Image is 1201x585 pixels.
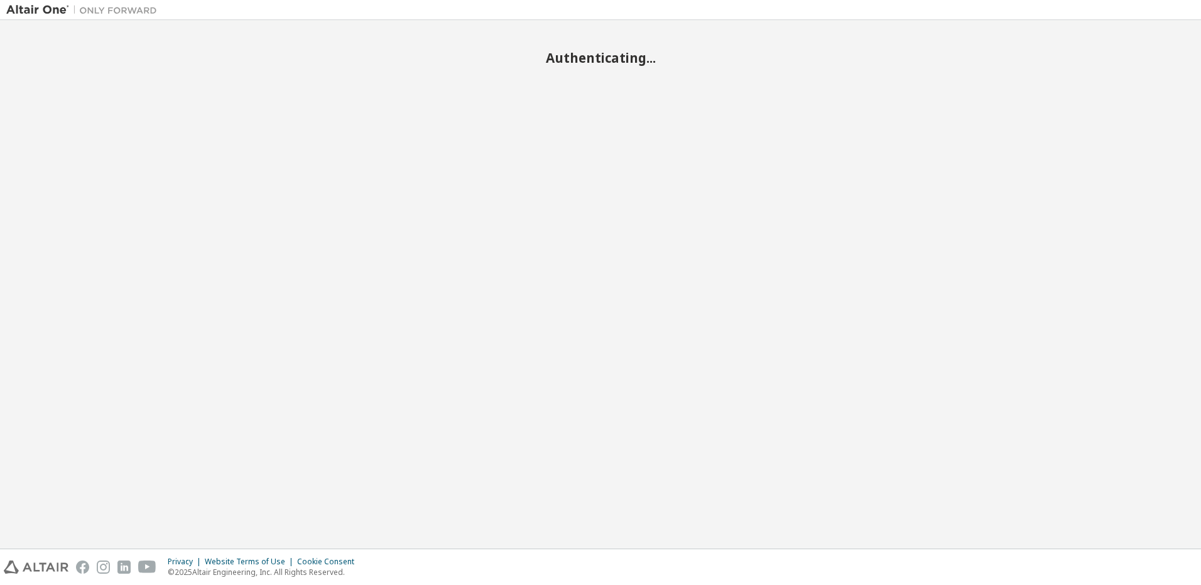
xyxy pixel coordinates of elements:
[4,561,68,574] img: altair_logo.svg
[168,567,362,577] p: © 2025 Altair Engineering, Inc. All Rights Reserved.
[6,50,1195,66] h2: Authenticating...
[97,561,110,574] img: instagram.svg
[205,557,297,567] div: Website Terms of Use
[138,561,156,574] img: youtube.svg
[117,561,131,574] img: linkedin.svg
[168,557,205,567] div: Privacy
[297,557,362,567] div: Cookie Consent
[76,561,89,574] img: facebook.svg
[6,4,163,16] img: Altair One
